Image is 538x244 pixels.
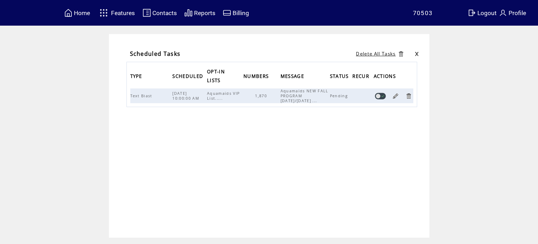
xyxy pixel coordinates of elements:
[207,91,240,101] span: Aquamaids VIP List.....
[330,71,351,83] span: STATUS
[281,88,329,103] span: Aquamaids NEW FALL PROGRAM [DATE]/[DATE] ...
[97,6,136,20] a: Features
[281,74,306,78] a: MESSAGE
[330,93,350,98] span: Pending
[330,74,351,78] a: STATUS
[222,7,250,18] a: Billing
[374,71,398,83] span: ACTIONS
[184,8,193,17] img: chart.svg
[352,71,371,83] span: RECUR
[207,70,225,83] a: OPT-IN LISTS
[111,9,135,17] span: Features
[243,71,270,83] span: NUMBERS
[183,7,216,18] a: Reports
[281,71,306,83] span: MESSAGE
[413,9,433,17] span: 70503
[499,8,507,17] img: profile.svg
[130,74,144,78] a: TYPE
[64,8,73,17] img: home.svg
[194,9,215,17] span: Reports
[233,9,249,17] span: Billing
[477,9,497,17] span: Logout
[467,7,498,18] a: Logout
[498,7,527,18] a: Profile
[356,51,395,57] a: Delete All Tasks
[142,7,178,18] a: Contacts
[130,50,181,58] span: Scheduled Tasks
[375,93,386,99] a: Disable task
[63,7,91,18] a: Home
[74,9,90,17] span: Home
[207,67,225,87] span: OPT-IN LISTS
[405,93,412,99] a: Delete Task
[172,71,205,83] span: SCHEDULED
[243,74,270,78] a: NUMBERS
[255,93,269,98] span: 1,870
[152,9,177,17] span: Contacts
[468,8,476,17] img: exit.svg
[172,74,205,78] a: SCHEDULED
[352,74,371,78] a: RECUR
[509,9,526,17] span: Profile
[98,7,110,19] img: features.svg
[392,93,399,99] a: Edit Task
[143,8,151,17] img: contacts.svg
[223,8,231,17] img: creidtcard.svg
[130,93,154,98] span: Text Blast
[172,91,201,101] span: [DATE] 10:00:00 AM
[130,71,144,83] span: TYPE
